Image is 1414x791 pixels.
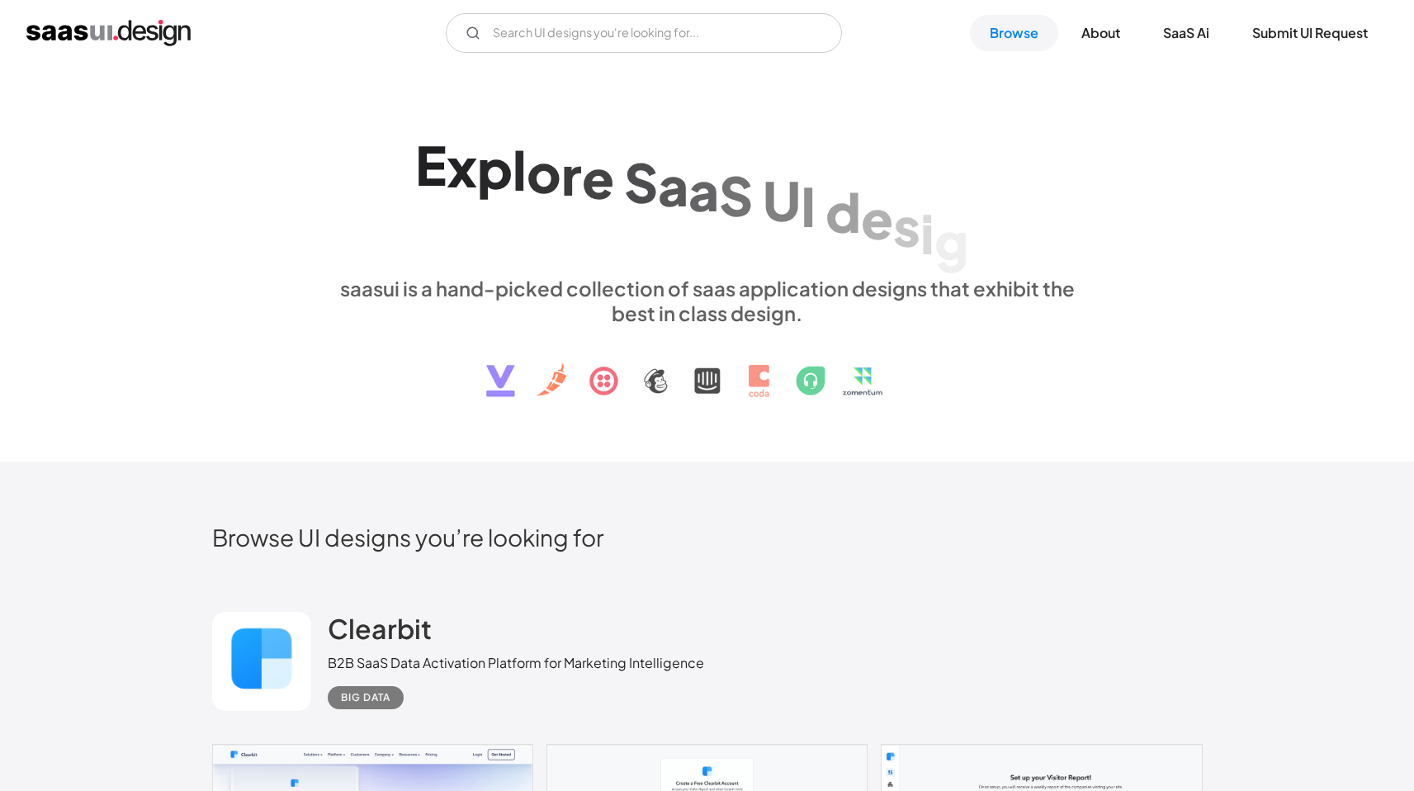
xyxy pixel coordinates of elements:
div: U [763,168,801,232]
a: SaaS Ai [1143,15,1229,51]
div: r [561,143,582,206]
input: Search UI designs you're looking for... [446,13,842,53]
div: saasui is a hand-picked collection of saas application designs that exhibit the best in class des... [328,276,1087,325]
div: Big Data [341,688,390,708]
div: i [920,201,934,265]
div: S [624,150,658,214]
a: Clearbit [328,612,432,653]
h2: Browse UI designs you’re looking for [212,523,1203,552]
div: e [582,146,614,210]
a: home [26,20,191,46]
a: Submit UI Request [1232,15,1388,51]
form: Email Form [446,13,842,53]
h2: Clearbit [328,612,432,645]
div: e [861,187,893,251]
div: S [719,163,753,227]
div: p [477,136,513,200]
h1: Explore SaaS UI design patterns & interactions. [328,132,1087,259]
div: B2B SaaS Data Activation Platform for Marketing Intelligence [328,653,704,673]
a: Browse [970,15,1058,51]
a: About [1062,15,1140,51]
img: text, icon, saas logo [457,325,958,411]
div: x [447,135,477,198]
div: a [658,154,688,218]
div: g [934,209,968,272]
div: E [415,134,447,197]
div: l [513,138,527,201]
div: I [801,174,816,238]
div: a [688,159,719,222]
div: o [527,140,561,204]
div: s [893,194,920,258]
div: d [825,181,861,244]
